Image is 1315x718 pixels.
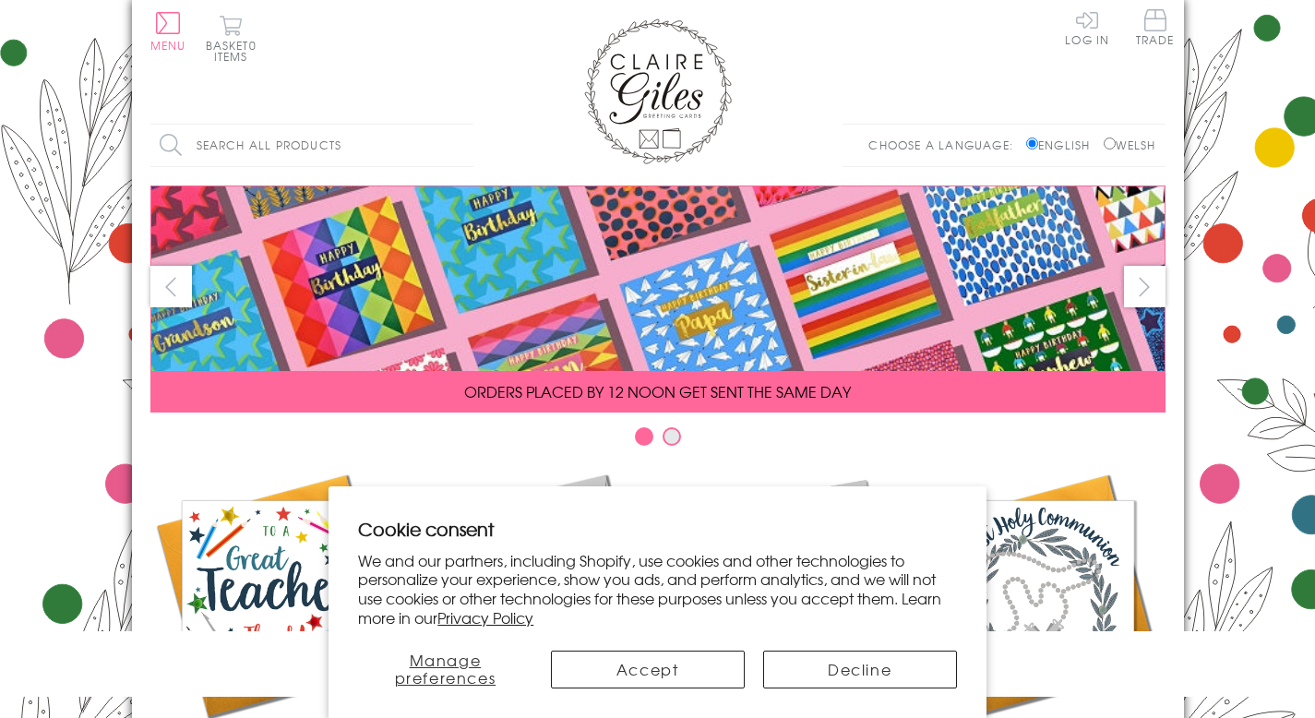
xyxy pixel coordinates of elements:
button: Menu [150,12,186,51]
span: Manage preferences [395,649,496,688]
span: ORDERS PLACED BY 12 NOON GET SENT THE SAME DAY [464,380,851,402]
button: Accept [551,651,745,688]
h2: Cookie consent [358,516,957,542]
button: Manage preferences [358,651,532,688]
a: Privacy Policy [437,606,533,628]
label: English [1026,137,1099,153]
span: 0 items [214,37,257,65]
input: Search [455,125,473,166]
span: Trade [1136,9,1175,45]
button: Carousel Page 1 (Current Slide) [635,427,653,446]
p: Choose a language: [868,137,1022,153]
button: prev [150,266,192,307]
a: Trade [1136,9,1175,49]
input: Search all products [150,125,473,166]
button: Basket0 items [206,15,257,62]
button: Carousel Page 2 [663,427,681,446]
a: Log In [1065,9,1109,45]
label: Welsh [1104,137,1156,153]
div: Carousel Pagination [150,426,1166,455]
input: Welsh [1104,138,1116,150]
input: English [1026,138,1038,150]
img: Claire Giles Greetings Cards [584,18,732,164]
span: Menu [150,37,186,54]
button: next [1124,266,1166,307]
p: We and our partners, including Shopify, use cookies and other technologies to personalize your ex... [358,551,957,628]
button: Decline [763,651,957,688]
